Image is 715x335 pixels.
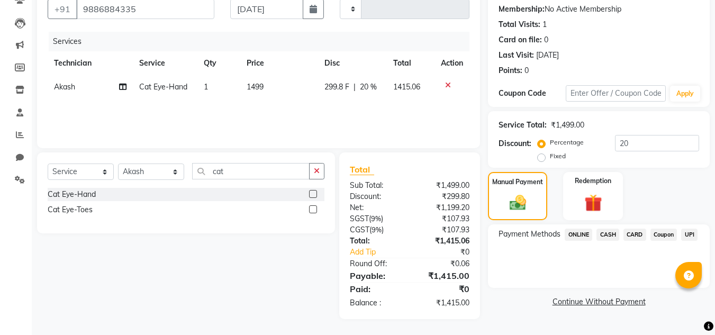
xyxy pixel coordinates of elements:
span: CASH [596,229,619,241]
div: Cat Eye-Hand [48,189,96,200]
div: ₹1,415.00 [410,269,477,282]
div: Total Visits: [499,19,540,30]
div: 0 [544,34,548,46]
div: ₹107.93 [410,224,477,236]
span: 9% [372,225,382,234]
input: Enter Offer / Coupon Code [566,85,666,102]
span: ONLINE [565,229,592,241]
div: ₹1,199.20 [410,202,477,213]
div: Service Total: [499,120,547,131]
div: [DATE] [536,50,559,61]
span: 1499 [247,82,264,92]
span: Akash [54,82,75,92]
a: Add Tip [342,247,421,258]
div: ₹1,415.06 [410,236,477,247]
th: Action [435,51,469,75]
div: No Active Membership [499,4,699,15]
div: ₹1,499.00 [410,180,477,191]
th: Service [133,51,197,75]
span: 20 % [360,82,377,93]
div: Total: [342,236,410,247]
div: Payable: [342,269,410,282]
div: ₹1,415.00 [410,297,477,309]
div: Last Visit: [499,50,534,61]
div: ₹107.93 [410,213,477,224]
label: Redemption [575,176,611,186]
span: CARD [623,229,646,241]
div: Card on file: [499,34,542,46]
div: ( ) [342,213,410,224]
div: Points: [499,65,522,76]
div: Coupon Code [499,88,565,99]
span: Total [350,164,374,175]
div: Round Off: [342,258,410,269]
div: ₹0 [410,283,477,295]
th: Disc [318,51,387,75]
div: Discount: [342,191,410,202]
input: Search or Scan [192,163,310,179]
span: 1415.06 [393,82,420,92]
span: Coupon [650,229,677,241]
th: Price [240,51,318,75]
div: 0 [524,65,529,76]
span: 1 [204,82,208,92]
span: UPI [681,229,698,241]
img: _cash.svg [504,193,531,212]
span: | [354,82,356,93]
span: 299.8 F [324,82,349,93]
span: CGST [350,225,369,234]
div: Discount: [499,138,531,149]
th: Qty [197,51,240,75]
div: 1 [542,19,547,30]
div: ₹299.80 [410,191,477,202]
label: Percentage [550,138,584,147]
span: SGST [350,214,369,223]
span: Payment Methods [499,229,560,240]
div: ₹0 [421,247,478,258]
div: Services [49,32,477,51]
div: Membership: [499,4,545,15]
div: ₹1,499.00 [551,120,584,131]
span: Cat Eye-Hand [139,82,187,92]
div: Sub Total: [342,180,410,191]
img: _gift.svg [579,192,608,214]
div: ( ) [342,224,410,236]
button: Apply [670,86,700,102]
div: Balance : [342,297,410,309]
a: Continue Without Payment [490,296,708,307]
span: 9% [371,214,381,223]
label: Fixed [550,151,566,161]
th: Technician [48,51,133,75]
div: ₹0.06 [410,258,477,269]
label: Manual Payment [492,177,543,187]
th: Total [387,51,435,75]
div: Paid: [342,283,410,295]
div: Cat Eye-Toes [48,204,93,215]
div: Net: [342,202,410,213]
